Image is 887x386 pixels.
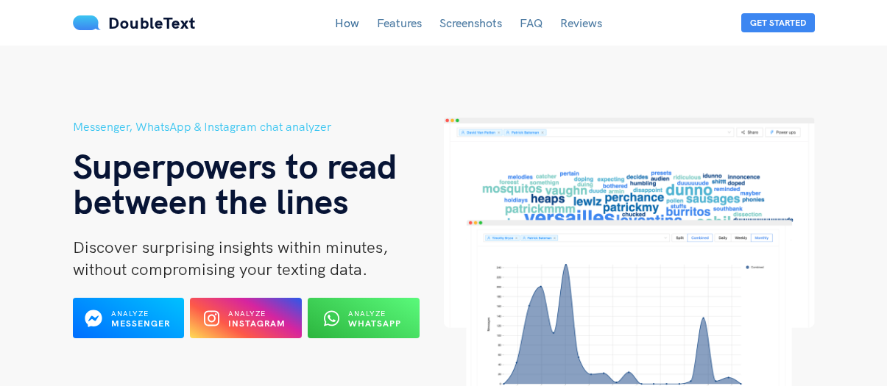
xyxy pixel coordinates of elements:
a: Screenshots [439,15,502,30]
h5: Messenger, WhatsApp & Instagram chat analyzer [73,118,444,136]
a: Analyze WhatsApp [308,317,420,330]
button: Analyze WhatsApp [308,298,420,338]
span: Analyze [228,309,266,318]
a: Features [377,15,422,30]
a: How [335,15,359,30]
img: mS3x8y1f88AAAAABJRU5ErkJggg== [73,15,101,30]
button: Analyze Instagram [190,298,302,338]
a: DoubleText [73,12,196,33]
a: Analyze Messenger [73,317,185,330]
a: Reviews [560,15,602,30]
span: DoubleText [108,12,196,33]
a: FAQ [520,15,543,30]
span: Analyze [348,309,386,318]
span: Superpowers to read [73,143,397,187]
b: WhatsApp [348,318,401,329]
button: Get Started [741,13,815,32]
b: Instagram [228,318,286,329]
a: Analyze Instagram [190,317,302,330]
span: Analyze [111,309,149,318]
span: Discover surprising insights within minutes, [73,237,388,257]
span: between the lines [73,179,349,223]
span: without compromising your texting data. [73,259,367,279]
b: Messenger [111,318,170,329]
button: Analyze Messenger [73,298,185,338]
